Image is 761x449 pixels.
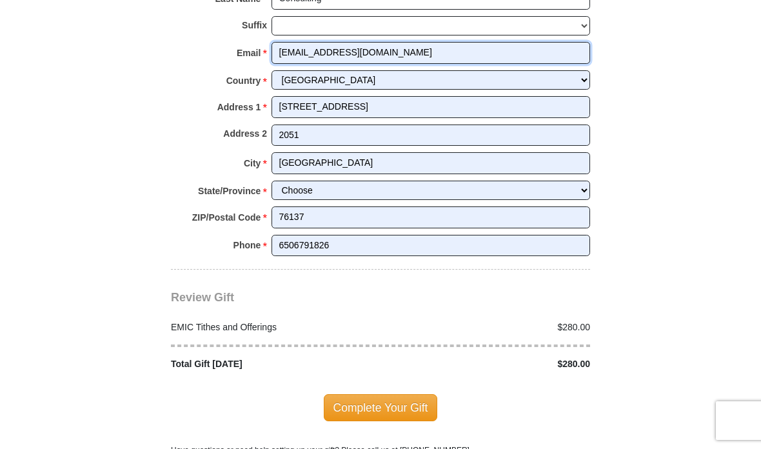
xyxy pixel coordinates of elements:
[324,394,438,421] span: Complete Your Gift
[380,357,597,371] div: $280.00
[244,154,261,172] strong: City
[242,16,267,34] strong: Suffix
[226,72,261,90] strong: Country
[171,291,234,304] span: Review Gift
[223,125,267,143] strong: Address 2
[164,321,381,334] div: EMIC Tithes and Offerings
[380,321,597,334] div: $280.00
[198,182,261,200] strong: State/Province
[237,44,261,62] strong: Email
[217,98,261,116] strong: Address 1
[233,236,261,254] strong: Phone
[192,208,261,226] strong: ZIP/Postal Code
[164,357,381,371] div: Total Gift [DATE]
